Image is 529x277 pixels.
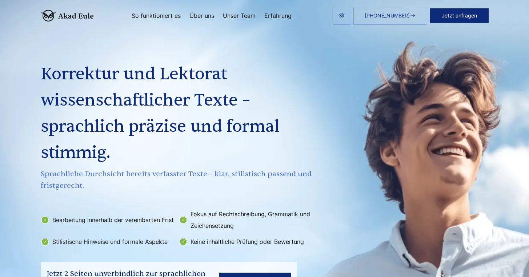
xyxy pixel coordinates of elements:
img: logo [41,10,94,21]
a: Unser Team [223,13,256,19]
a: [PHONE_NUMBER] [353,7,427,24]
span: Sprachliche Durchsicht bereits verfasster Texte – klar, stilistisch passend und fristgerecht. [41,168,314,191]
li: Bearbeitung innerhalb der vereinbarten Frist [41,208,175,232]
button: Jetzt anfragen [430,8,489,23]
li: Keine inhaltliche Prüfung oder Bewertung [179,236,313,248]
h1: Korrektur und Lektorat wissenschaftlicher Texte – sprachlich präzise und formal stimmig. [41,61,314,166]
img: email [338,13,344,19]
li: Fokus auf Rechtschreibung, Grammatik und Zeichensetzung [179,208,313,232]
a: So funktioniert es [132,13,181,19]
li: Stilistische Hinweise und formale Aspekte [41,236,175,248]
span: [PHONE_NUMBER] [365,13,410,19]
a: Über uns [189,13,214,19]
a: Erfahrung [264,13,292,19]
